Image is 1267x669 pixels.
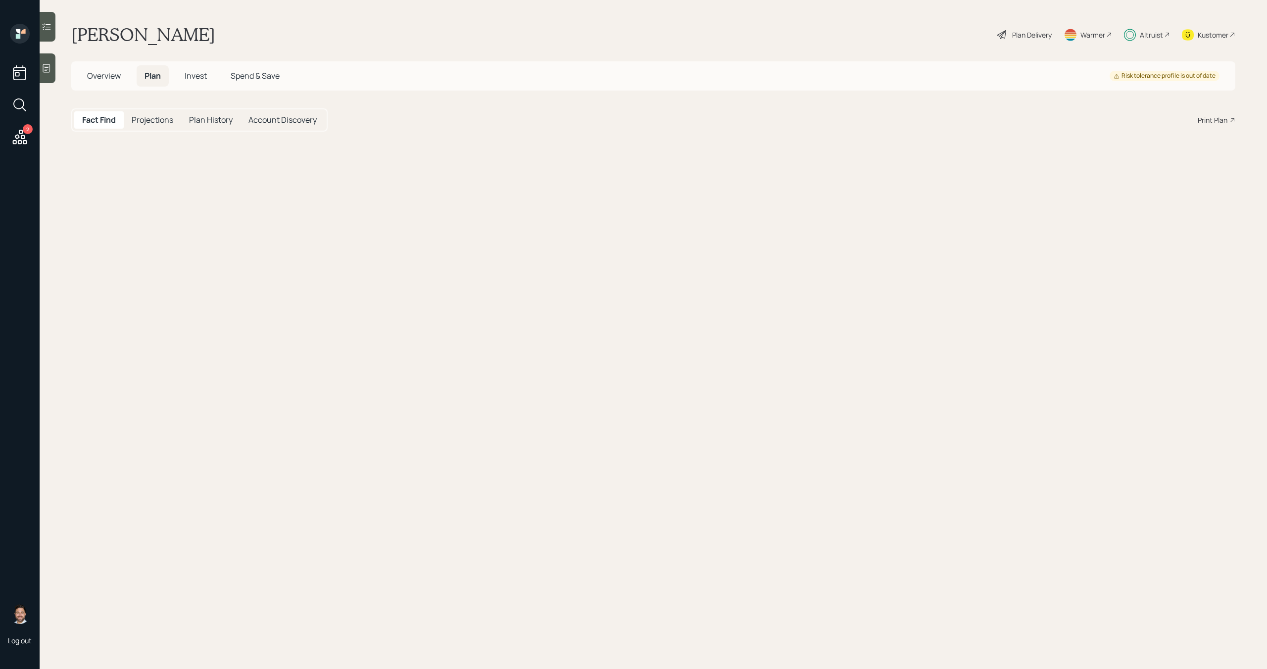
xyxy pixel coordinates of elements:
[1080,30,1105,40] div: Warmer
[1198,115,1227,125] div: Print Plan
[87,70,121,81] span: Overview
[248,115,317,125] h5: Account Discovery
[1012,30,1052,40] div: Plan Delivery
[185,70,207,81] span: Invest
[1140,30,1163,40] div: Altruist
[231,70,280,81] span: Spend & Save
[82,115,116,125] h5: Fact Find
[10,604,30,624] img: michael-russo-headshot.png
[23,124,33,134] div: 2
[1198,30,1228,40] div: Kustomer
[132,115,173,125] h5: Projections
[8,636,32,645] div: Log out
[71,24,215,46] h1: [PERSON_NAME]
[189,115,233,125] h5: Plan History
[1114,72,1216,80] div: Risk tolerance profile is out of date
[145,70,161,81] span: Plan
